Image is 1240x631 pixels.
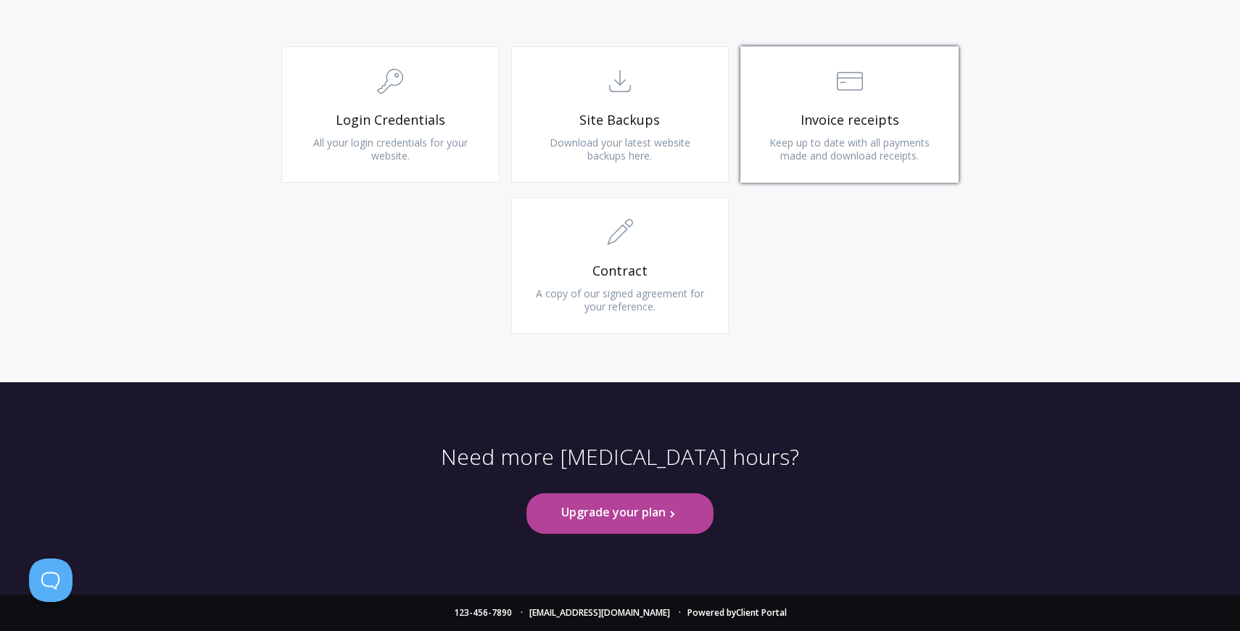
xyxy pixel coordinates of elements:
[534,112,707,128] span: Site Backups
[441,443,799,494] p: Need more [MEDICAL_DATA] hours?
[740,46,959,183] a: Invoice receipts Keep up to date with all payments made and download receipts.
[29,558,73,602] iframe: Toggle Customer Support
[529,606,670,619] a: [EMAIL_ADDRESS][DOMAIN_NAME]
[304,112,477,128] span: Login Credentials
[313,136,468,162] span: All your login credentials for your website.
[672,609,787,617] li: Powered by
[736,606,787,619] a: Client Portal
[763,112,936,128] span: Invoice receipts
[511,46,729,183] a: Site Backups Download your latest website backups here.
[769,136,930,162] span: Keep up to date with all payments made and download receipts.
[550,136,690,162] span: Download your latest website backups here.
[281,46,500,183] a: Login Credentials All your login credentials for your website.
[536,286,704,313] span: A copy of our signed agreement for your reference.
[526,493,714,533] a: Upgrade your plan
[534,263,707,279] span: Contract
[454,606,512,619] a: 123-456-7890
[511,197,729,334] a: Contract A copy of our signed agreement for your reference.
